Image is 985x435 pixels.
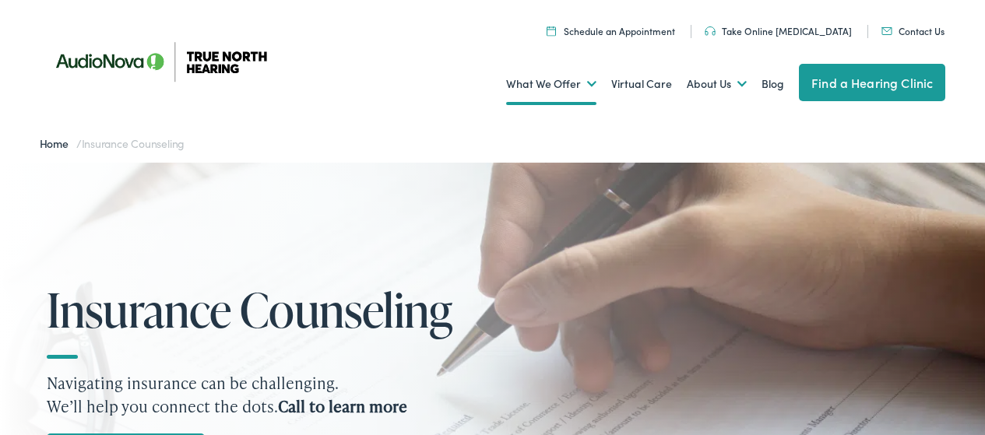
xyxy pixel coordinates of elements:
[881,27,892,35] img: Mail icon in color code ffb348, used for communication purposes
[705,26,716,36] img: Headphones icon in color code ffb348
[547,24,675,37] a: Schedule an Appointment
[705,24,852,37] a: Take Online [MEDICAL_DATA]
[47,371,938,418] p: Navigating insurance can be challenging. We’ll help you connect the dots.
[881,24,945,37] a: Contact Us
[611,55,672,113] a: Virtual Care
[687,55,747,113] a: About Us
[547,26,556,36] img: Icon symbolizing a calendar in color code ffb348
[47,284,483,335] h1: Insurance Counseling
[82,135,185,151] span: Insurance Counseling
[40,135,185,151] span: /
[762,55,784,113] a: Blog
[278,395,407,417] strong: Call to learn more
[506,55,596,113] a: What We Offer
[799,64,945,101] a: Find a Hearing Clinic
[40,135,76,151] a: Home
